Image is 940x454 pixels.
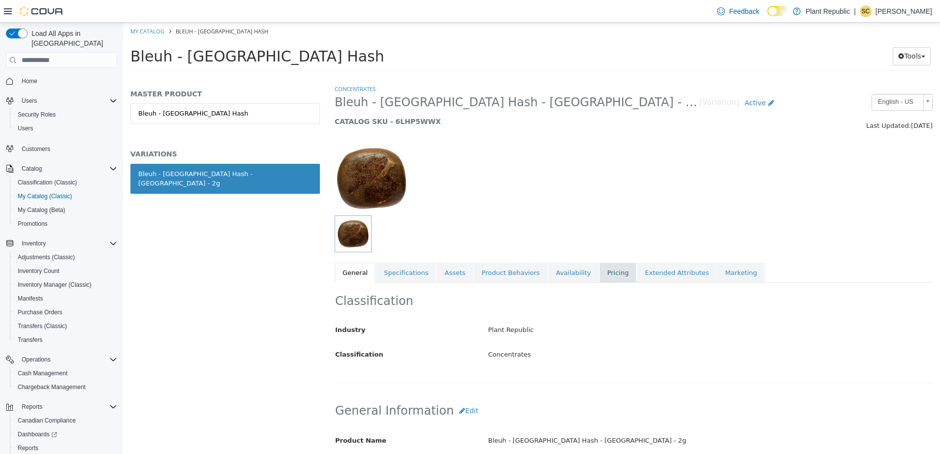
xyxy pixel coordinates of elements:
[729,6,759,16] span: Feedback
[18,124,33,132] span: Users
[18,383,86,391] span: Chargeback Management
[358,299,816,316] div: Plant Republic
[18,444,38,452] span: Reports
[18,267,60,275] span: Inventory Count
[425,240,476,261] a: Availability
[18,238,50,249] button: Inventory
[18,111,56,119] span: Security Roles
[14,122,117,134] span: Users
[18,430,57,438] span: Dashboards
[14,428,61,440] a: Dashboards
[14,381,90,393] a: Chargeback Management
[22,97,37,105] span: Users
[18,95,41,107] button: Users
[10,250,121,264] button: Adjustments (Classic)
[476,240,514,261] a: Pricing
[313,240,350,261] a: Assets
[18,401,46,413] button: Reports
[770,25,808,43] button: Tools
[713,1,763,21] a: Feedback
[14,367,71,379] a: Cash Management
[212,72,576,88] span: Bleuh - [GEOGRAPHIC_DATA] Hash - [GEOGRAPHIC_DATA] - 2g
[14,218,52,230] a: Promotions
[14,293,47,304] a: Manifests
[10,108,121,121] button: Security Roles
[351,240,425,261] a: Product Behaviors
[7,67,197,76] h5: MASTER PRODUCT
[18,295,43,303] span: Manifests
[18,417,76,424] span: Canadian Compliance
[18,354,117,365] span: Operations
[212,119,285,193] img: 150
[622,76,643,84] span: Active
[18,281,92,289] span: Inventory Manager (Classic)
[212,62,252,70] a: Concentrates
[2,94,121,108] button: Users
[10,292,121,305] button: Manifests
[14,442,117,454] span: Reports
[10,176,121,189] button: Classification (Classic)
[18,253,75,261] span: Adjustments (Classic)
[358,324,816,341] div: Concentrates
[212,271,809,286] h2: Classification
[2,74,121,88] button: Home
[14,306,66,318] a: Purchase Orders
[18,336,42,344] span: Transfers
[10,366,121,380] button: Cash Management
[743,99,788,107] span: Last Updated:
[18,179,77,186] span: Classification (Classic)
[18,206,65,214] span: My Catalog (Beta)
[14,381,117,393] span: Chargeback Management
[595,240,642,261] a: Marketing
[14,293,117,304] span: Manifests
[22,403,42,411] span: Reports
[876,5,932,17] p: [PERSON_NAME]
[18,75,41,87] a: Home
[28,29,117,48] span: Load All Apps in [GEOGRAPHIC_DATA]
[14,320,117,332] span: Transfers (Classic)
[14,251,79,263] a: Adjustments (Classic)
[854,5,856,17] p: |
[18,322,67,330] span: Transfers (Classic)
[10,319,121,333] button: Transfers (Classic)
[20,6,64,16] img: Cova
[10,305,121,319] button: Purchase Orders
[806,5,850,17] p: Plant Republic
[15,147,189,166] div: Bleuh - [GEOGRAPHIC_DATA] Hash - [GEOGRAPHIC_DATA] - 2g
[22,240,46,247] span: Inventory
[14,279,117,291] span: Inventory Manager (Classic)
[2,141,121,155] button: Customers
[514,240,594,261] a: Extended Attributes
[253,240,313,261] a: Specifications
[18,192,72,200] span: My Catalog (Classic)
[212,303,243,311] span: Industry
[10,189,121,203] button: My Catalog (Classic)
[860,5,872,17] div: Samantha Crosby
[767,6,788,16] input: Dark Mode
[767,16,768,17] span: Dark Mode
[14,367,117,379] span: Cash Management
[7,81,197,101] a: Bleuh - [GEOGRAPHIC_DATA] Hash
[14,334,46,346] a: Transfers
[18,354,55,365] button: Operations
[18,75,117,87] span: Home
[212,240,252,261] a: General
[212,379,809,397] h2: General Information
[14,177,117,188] span: Classification (Classic)
[2,400,121,414] button: Reports
[7,5,41,12] a: My Catalog
[18,220,48,228] span: Promotions
[10,121,121,135] button: Users
[2,162,121,176] button: Catalog
[18,308,63,316] span: Purchase Orders
[14,218,117,230] span: Promotions
[18,142,117,154] span: Customers
[14,190,117,202] span: My Catalog (Classic)
[18,238,117,249] span: Inventory
[14,415,80,426] a: Canadian Compliance
[14,190,76,202] a: My Catalog (Classic)
[576,76,616,84] small: [Variation]
[14,428,117,440] span: Dashboards
[2,237,121,250] button: Inventory
[14,334,117,346] span: Transfers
